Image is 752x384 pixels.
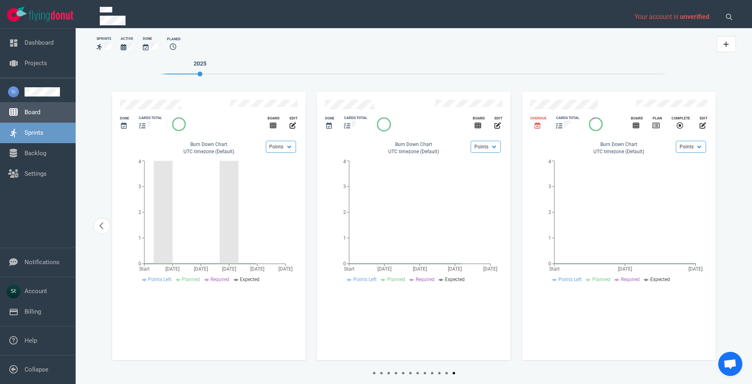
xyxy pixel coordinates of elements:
div: Board [473,116,485,121]
tspan: [DATE] [413,266,427,272]
div: cards total [344,115,367,121]
tspan: [DATE] [165,266,179,272]
div: UTC timezone (Default) [120,141,297,157]
span: Planned [182,277,200,282]
button: slide 7 bullet [414,368,421,378]
tspan: [DATE] [250,266,264,272]
tspan: [DATE] [222,266,236,272]
span: Planned [592,277,610,282]
span: Planned [387,277,405,282]
span: Points Left [148,277,171,282]
span: Expected [650,277,670,282]
tspan: 1 [548,235,551,241]
a: Board [268,116,280,131]
div: cards total [139,115,162,121]
span: Burn Down Chart [395,142,432,147]
tspan: [DATE] [618,266,632,272]
div: slide 13 of 14 [311,86,517,366]
div: slide 12 of 14 [106,86,311,366]
div: edit [494,116,503,121]
a: Board [631,116,643,131]
button: slide 13 bullet [450,368,457,378]
span: Expected [445,277,465,282]
tspan: 2 [138,209,141,215]
a: Board [473,116,485,131]
tspan: 4 [343,159,346,164]
div: edit [700,116,708,121]
div: cards total [556,115,579,121]
div: Done [325,116,334,121]
a: Account [25,287,47,295]
span: Burn Down Chart [190,142,227,147]
tspan: [DATE] [194,266,208,272]
div: Overdue [530,116,546,121]
a: Projects [25,60,47,67]
div: UTC timezone (Default) [325,141,503,157]
tspan: 0 [343,261,346,267]
button: slide 4 bullet [392,368,400,378]
button: slide 8 bullet [421,368,429,378]
span: Required [210,277,229,282]
tspan: 3 [138,184,141,189]
button: slide 9 bullet [429,368,436,378]
button: slide 1 bullet [371,368,378,378]
tspan: 3 [548,184,551,189]
a: Sprints [25,129,43,136]
div: Sprints [97,36,111,41]
a: Collapse [25,366,48,373]
div: Open chat [718,352,742,376]
span: Required [416,277,435,282]
tspan: [DATE] [448,266,462,272]
tspan: 3 [343,184,346,189]
img: Flying Donut text logo [29,10,73,21]
div: edit [289,116,297,121]
div: Board [268,116,280,121]
tspan: 1 [138,235,141,241]
div: Done [120,116,129,121]
button: slide 2 bullet [378,368,385,378]
span: Points Left [353,277,377,282]
tspan: [DATE] [484,266,498,272]
tspan: 0 [138,261,141,267]
tspan: 0 [548,261,551,267]
div: Done [143,36,157,41]
div: Active [121,36,133,41]
a: Settings [25,170,47,177]
div: Complete [672,116,690,121]
a: Help [25,337,37,344]
a: Notifications [25,259,60,266]
span: Required [621,277,640,282]
div: Planed [167,37,181,42]
div: Plan [653,116,662,121]
tspan: [DATE] [377,266,391,272]
span: 2025 [194,60,206,67]
div: Board [631,116,643,121]
button: slide 10 bullet [436,368,443,378]
span: unverified [680,13,709,21]
div: UTC timezone (Default) [530,141,708,157]
button: slide 3 bullet [385,368,392,378]
tspan: Start [139,266,149,272]
tspan: Start [549,266,560,272]
tspan: [DATE] [688,266,703,272]
tspan: Start [344,266,354,272]
a: Board [25,109,40,116]
a: Billing [25,308,41,315]
tspan: 2 [548,209,551,215]
a: Dashboard [25,39,54,46]
tspan: 1 [343,235,346,241]
section: carousel-slider [106,86,721,366]
button: slide 11 bullet [443,368,450,378]
tspan: [DATE] [278,266,293,272]
div: slide 14 of 14 [516,86,721,366]
span: Burn Down Chart [600,142,637,147]
tspan: 4 [548,159,551,164]
a: Backlog [25,150,46,157]
button: slide 6 bullet [407,368,414,378]
button: slide 5 bullet [400,368,407,378]
span: Expected [240,277,260,282]
tspan: 2 [343,209,346,215]
span: Your account is [635,13,709,21]
tspan: 4 [138,159,141,164]
span: Points Left [558,277,582,282]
